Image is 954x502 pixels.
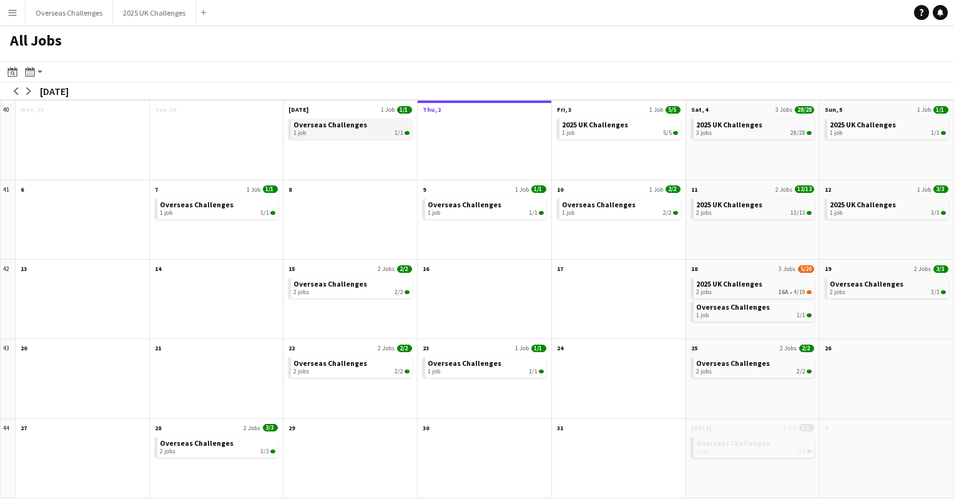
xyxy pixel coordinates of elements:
span: 3/3 [931,288,940,296]
span: 15 [288,265,295,273]
span: Thu, 2 [423,106,441,114]
span: 1/1 [539,211,544,215]
span: 2/2 [395,288,403,296]
span: 20 [21,344,27,352]
span: Overseas Challenges [562,200,636,209]
div: 43 [1,339,16,418]
a: 2025 UK Challenges2 jobs13/13 [696,199,812,217]
span: 2 jobs [830,288,845,296]
span: 29 [288,424,295,432]
span: 13/13 [807,211,812,215]
span: 1 job [428,368,440,375]
a: Overseas Challenges1 job1/1 [428,357,544,375]
span: 1 job [696,312,709,319]
span: Sat, 4 [691,106,708,114]
span: Overseas Challenges [696,438,770,448]
span: 18 [691,265,697,273]
span: 1/1 [260,209,269,217]
span: 2/2 [673,211,678,215]
span: 1 Job [649,185,663,194]
span: 1 Job [649,106,663,114]
span: 3 jobs [696,129,712,137]
span: 1/1 [397,106,412,114]
a: Overseas Challenges2 jobs3/3 [830,278,946,296]
span: 28/28 [795,106,814,114]
div: 41 [1,180,16,260]
a: Overseas Challenges2 jobs2/2 [293,357,410,375]
span: 1/1 [529,368,538,375]
span: 2 Jobs [775,185,792,194]
a: Overseas Challenges1 job1/1 [696,437,812,455]
span: 3/3 [933,185,948,193]
a: Overseas Challenges2 jobs3/3 [160,437,276,455]
span: [DATE] [691,424,711,432]
button: Overseas Challenges [26,1,113,25]
span: 2 jobs [293,368,309,375]
span: 2/2 [663,209,672,217]
span: 3/3 [941,211,946,215]
a: Overseas Challenges2 jobs2/2 [293,278,410,296]
span: Overseas Challenges [293,358,367,368]
span: 11 [691,185,697,194]
span: 2 Jobs [378,344,395,352]
span: 2025 UK Challenges [830,120,896,129]
span: 1/1 [807,313,812,317]
span: 2 jobs [293,288,309,296]
span: Overseas Challenges [428,358,501,368]
span: Sun, 5 [825,106,842,114]
span: 7 [155,185,158,194]
span: 3 Jobs [775,106,792,114]
span: 2025 UK Challenges [696,200,762,209]
span: 4/19 [807,290,812,294]
span: 1 Job [783,424,797,432]
span: 1 job [562,129,574,137]
span: Overseas Challenges [160,438,234,448]
span: 3/3 [941,290,946,294]
span: 1 Job [381,106,395,114]
span: 3/3 [263,424,278,431]
span: 2/2 [797,368,805,375]
span: 1/1 [799,424,814,431]
span: Mon, 29 [21,106,43,114]
span: 5/5 [673,131,678,135]
span: 2 Jobs [378,265,395,273]
div: 40 [1,101,16,180]
a: Overseas Challenges2 jobs2/2 [696,357,812,375]
span: 28/28 [790,129,805,137]
span: 2/2 [405,370,410,373]
span: 2/2 [397,345,412,352]
a: Overseas Challenges1 job1/1 [160,199,276,217]
span: Fri, 3 [557,106,571,114]
span: 1/1 [941,131,946,135]
span: 1/1 [539,370,544,373]
span: 14 [155,265,161,273]
span: 1/1 [405,131,410,135]
span: 3/3 [270,450,275,453]
span: 6 [21,185,24,194]
span: 2/2 [395,368,403,375]
span: Overseas Challenges [293,120,367,129]
span: Overseas Challenges [293,279,367,288]
span: 1 Job [917,106,931,114]
a: 2025 UK Challenges3 jobs28/28 [696,119,812,137]
span: 25 [691,344,697,352]
span: 5/5 [666,106,681,114]
span: 1/1 [529,209,538,217]
span: 1/1 [933,106,948,114]
span: 30 [423,424,429,432]
a: Overseas Challenges1 job1/1 [293,119,410,137]
span: 2025 UK Challenges [696,120,762,129]
a: 2025 UK Challenges1 job3/3 [830,199,946,217]
span: 27 [21,424,27,432]
span: 1 job [696,448,709,455]
span: 1 Job [917,185,931,194]
div: [DATE] [40,85,69,97]
span: 24 [557,344,563,352]
span: 13/13 [790,209,805,217]
span: 9 [423,185,426,194]
span: 4/19 [794,288,805,296]
span: 31 [557,424,563,432]
span: 19 [825,265,831,273]
span: 2025 UK Challenges [830,200,896,209]
a: Overseas Challenges1 job1/1 [696,301,812,319]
